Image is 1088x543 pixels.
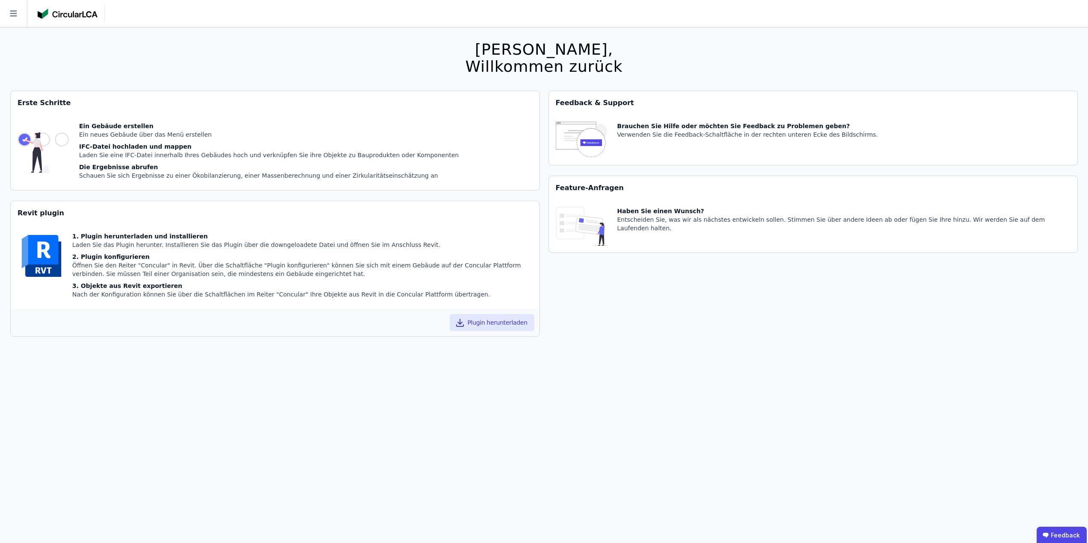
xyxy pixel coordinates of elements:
img: feedback-icon-HCTs5lye.svg [556,122,607,158]
div: Öffnen Sie den Reiter "Concular" in Revit. Über die Schaltfläche "Plugin konfigurieren" können Si... [72,261,533,278]
div: Erste Schritte [11,91,540,115]
div: Laden Sie eine IFC-Datei innerhalb Ihres Gebäudes hoch und verknüpfen Sie ihre Objekte zu Bauprod... [79,151,459,159]
div: Ein Gebäude erstellen [79,122,459,130]
div: 2. Plugin konfigurieren [72,252,533,261]
div: Feedback & Support [549,91,1078,115]
div: 1. Plugin herunterladen und installieren [72,232,533,241]
div: Feature-Anfragen [549,176,1078,200]
div: Brauchen Sie Hilfe oder möchten Sie Feedback zu Problemen geben? [617,122,878,130]
img: revit-YwGVQcbs.svg [18,232,65,280]
div: Laden Sie das Plugin herunter. Installieren Sie das Plugin über die downgeloadete Datei und öffne... [72,241,533,249]
div: Entscheiden Sie, was wir als nächstes entwickeln sollen. Stimmen Sie über andere Ideen ab oder fü... [617,215,1071,232]
div: Haben Sie einen Wunsch? [617,207,1071,215]
div: Willkommen zurück [465,58,622,75]
div: Nach der Konfiguration können Sie über die Schaltflächen im Reiter "Concular" Ihre Objekte aus Re... [72,290,533,299]
img: getting_started_tile-DrF_GRSv.svg [18,122,69,183]
div: [PERSON_NAME], [465,41,622,58]
div: Verwenden Sie die Feedback-Schaltfläche in der rechten unteren Ecke des Bildschirms. [617,130,878,139]
div: 3. Objekte aus Revit exportieren [72,282,533,290]
div: Die Ergebnisse abrufen [79,163,459,171]
div: Revit plugin [11,201,540,225]
button: Plugin herunterladen [450,314,534,331]
img: Concular [38,9,97,19]
img: feature_request_tile-UiXE1qGU.svg [556,207,607,246]
div: Schauen Sie sich Ergebnisse zu einer Ökobilanzierung, einer Massenberechnung und einer Zirkularit... [79,171,459,180]
div: IFC-Datei hochladen und mappen [79,142,459,151]
div: Ein neues Gebäude über das Menü erstellen [79,130,459,139]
